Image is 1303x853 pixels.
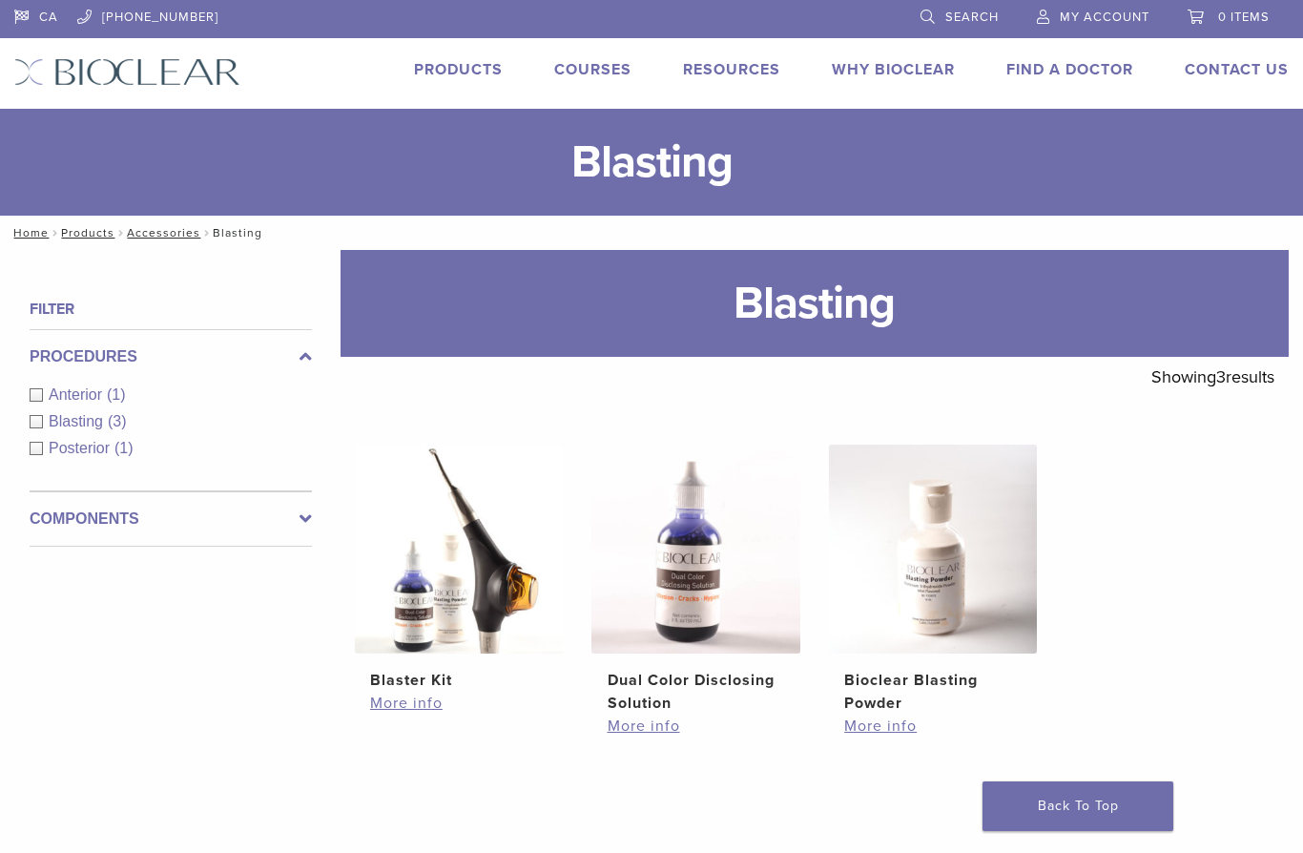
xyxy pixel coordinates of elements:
a: Resources [683,60,780,79]
a: More info [370,692,548,715]
a: Bioclear Blasting PowderBioclear Blasting Powder [829,445,1038,715]
a: Blaster KitBlaster Kit [355,445,564,692]
a: Courses [554,60,631,79]
span: Posterior [49,440,114,456]
a: Dual Color Disclosing SolutionDual Color Disclosing Solution [591,445,800,715]
span: 0 items [1218,10,1270,25]
span: / [200,228,213,238]
img: Bioclear [14,58,240,86]
img: Bioclear Blasting Powder [829,445,1038,654]
a: More info [844,715,1022,738]
h2: Dual Color Disclosing Solution [608,669,785,715]
span: My Account [1060,10,1149,25]
span: Anterior [49,386,107,403]
p: Showing results [1151,357,1274,397]
a: More info [608,715,785,738]
a: Find A Doctor [1006,60,1133,79]
span: Blasting [49,413,108,429]
a: Contact Us [1185,60,1289,79]
a: Products [61,226,114,239]
a: Why Bioclear [832,60,955,79]
span: (1) [114,440,134,456]
h1: Blasting [341,250,1290,357]
a: Accessories [127,226,200,239]
img: Blaster Kit [355,445,564,654]
span: / [49,228,61,238]
a: Home [8,226,49,239]
img: Dual Color Disclosing Solution [591,445,800,654]
h2: Blaster Kit [370,669,548,692]
h4: Filter [30,298,312,321]
span: / [114,228,127,238]
span: (1) [107,386,126,403]
a: Products [414,60,503,79]
h2: Bioclear Blasting Powder [844,669,1022,715]
span: (3) [108,413,127,429]
a: Back To Top [982,781,1173,831]
label: Components [30,508,312,531]
span: Search [945,10,999,25]
span: 3 [1216,366,1226,387]
label: Procedures [30,345,312,368]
